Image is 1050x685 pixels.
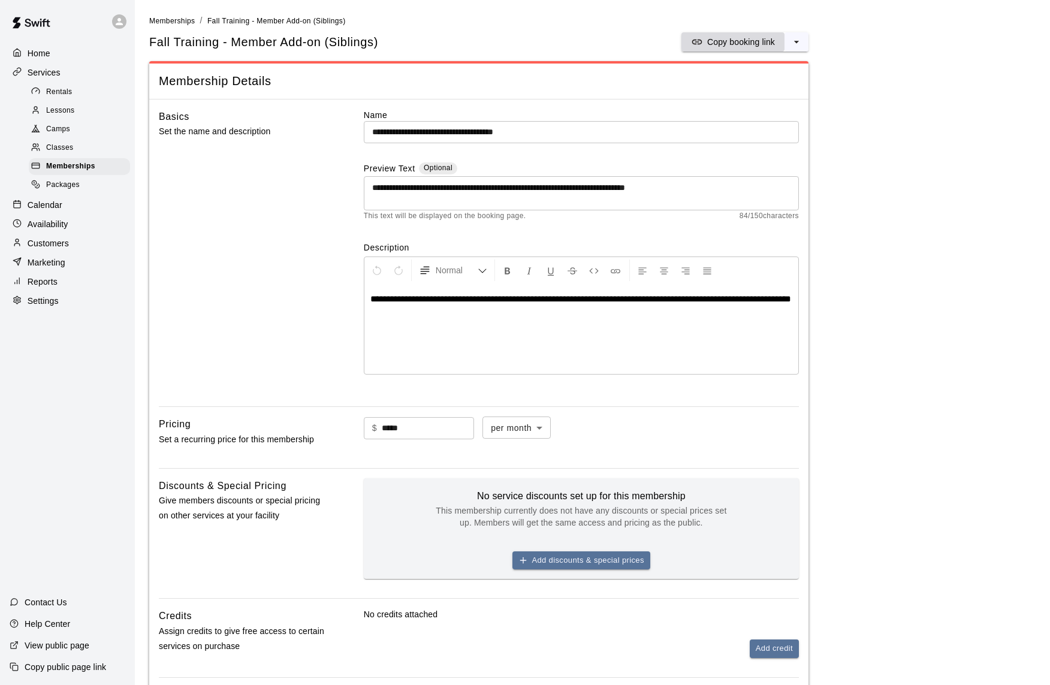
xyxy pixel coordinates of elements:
span: Fall Training - Member Add-on (Siblings) [149,34,378,50]
p: Set a recurring price for this membership [159,432,325,447]
label: Name [364,109,799,121]
a: Services [10,64,125,82]
button: select merge strategy [785,32,808,52]
button: Copy booking link [681,32,785,52]
button: Center Align [654,259,674,281]
button: Format Strikethrough [562,259,583,281]
span: Optional [424,164,452,172]
a: Marketing [10,254,125,271]
button: Format Italics [519,259,539,281]
a: Camps [29,120,135,139]
span: This text will be displayed on the booking page. [364,210,526,222]
p: Contact Us [25,596,67,608]
p: View public page [25,639,89,651]
nav: breadcrumb [149,14,1036,28]
p: Set the name and description [159,124,325,139]
button: Add credit [750,639,799,658]
p: Availability [28,218,68,230]
span: Memberships [149,17,195,25]
p: Copy public page link [25,661,106,673]
a: Settings [10,292,125,310]
button: Right Align [675,259,696,281]
h6: Credits [159,608,192,624]
span: Rentals [46,86,73,98]
button: Format Underline [541,259,561,281]
p: Home [28,47,50,59]
span: Camps [46,123,70,135]
button: Undo [367,259,387,281]
h6: Pricing [159,417,191,432]
button: Format Bold [497,259,518,281]
span: Normal [436,264,478,276]
a: Memberships [149,16,195,25]
a: Reports [10,273,125,291]
h6: Basics [159,109,189,125]
span: Memberships [46,161,95,173]
span: Fall Training - Member Add-on (Siblings) [207,17,346,25]
a: Customers [10,234,125,252]
button: Redo [388,259,409,281]
div: Packages [29,177,130,194]
p: This membership currently does not have any discounts or special prices set up. Members will get ... [432,505,731,529]
div: Classes [29,140,130,156]
a: Availability [10,215,125,233]
button: Left Align [632,259,653,281]
button: Insert Code [584,259,604,281]
a: Rentals [29,83,135,101]
p: $ [372,422,377,434]
p: Give members discounts or special pricing on other services at your facility [159,493,325,523]
button: Justify Align [697,259,717,281]
p: Customers [28,237,69,249]
div: split button [681,32,808,52]
h6: Discounts & Special Pricing [159,478,286,494]
p: Assign credits to give free access to certain services on purchase [159,624,325,654]
span: Classes [46,142,73,154]
p: Help Center [25,618,70,630]
div: per month [482,417,551,439]
label: Description [364,242,799,254]
a: Packages [29,176,135,195]
button: Insert Link [605,259,626,281]
a: Lessons [29,101,135,120]
p: Calendar [28,199,62,211]
a: Classes [29,139,135,158]
div: Memberships [29,158,130,175]
a: Calendar [10,196,125,214]
p: Marketing [28,257,65,268]
label: Preview Text [364,162,415,176]
p: Services [28,67,61,79]
span: Lessons [46,105,75,117]
a: Memberships [29,158,135,176]
div: Lessons [29,102,130,119]
div: Rentals [29,84,130,101]
span: Membership Details [159,73,799,89]
a: Home [10,44,125,62]
p: No credits attached [364,608,799,620]
button: Add discounts & special prices [512,551,650,570]
p: Settings [28,295,59,307]
div: Camps [29,121,130,138]
h6: No service discounts set up for this membership [432,488,731,505]
li: / [200,14,202,27]
span: 84 / 150 characters [740,210,799,222]
p: Reports [28,276,58,288]
span: Packages [46,179,80,191]
p: Copy booking link [707,36,775,48]
button: Formatting Options [414,259,492,281]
